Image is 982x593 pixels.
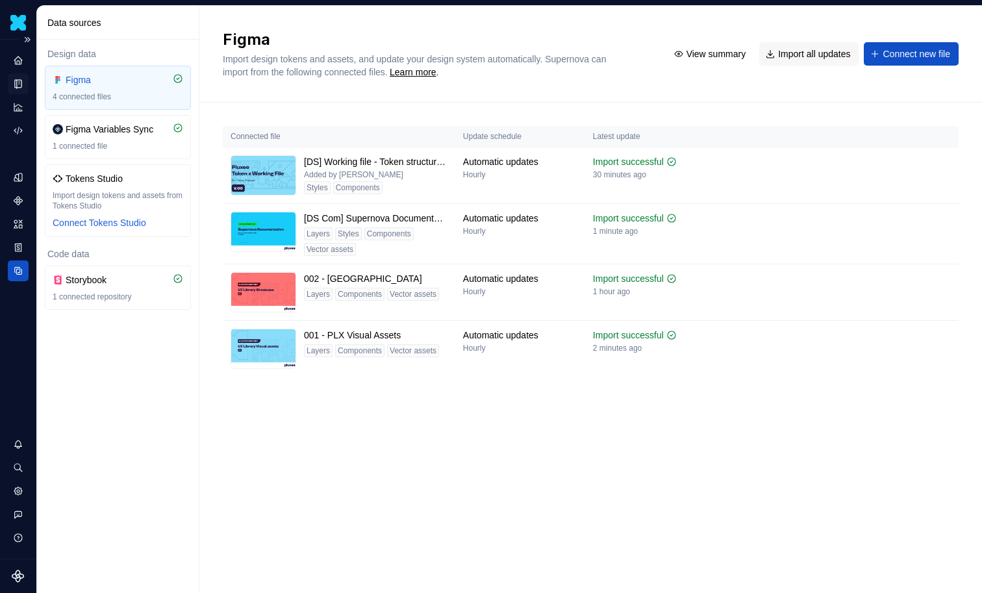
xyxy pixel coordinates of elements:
[304,329,401,342] div: 001 - PLX Visual Assets
[45,66,191,110] a: Figma4 connected files
[8,73,29,94] a: Documentation
[53,216,146,229] button: Connect Tokens Studio
[668,42,755,66] button: View summary
[12,570,25,583] svg: Supernova Logo
[593,170,646,180] div: 30 minutes ago
[223,126,455,147] th: Connected file
[8,504,29,525] button: Contact support
[45,266,191,310] a: Storybook1 connected repository
[463,170,486,180] div: Hourly
[304,243,356,256] div: Vector assets
[45,47,191,60] div: Design data
[8,214,29,234] a: Assets
[45,247,191,260] div: Code data
[18,31,36,49] button: Expand sidebar
[66,172,128,185] div: Tokens Studio
[388,68,438,77] span: .
[463,343,486,353] div: Hourly
[53,292,183,302] div: 1 connected repository
[463,226,486,236] div: Hourly
[66,273,128,286] div: Storybook
[463,212,538,225] div: Automatic updates
[686,47,746,60] span: View summary
[223,54,609,77] span: Import design tokens and assets, and update your design system automatically. Supernova can impor...
[8,237,29,258] a: Storybook stories
[387,288,439,301] div: Vector assets
[304,181,331,194] div: Styles
[304,170,403,180] div: Added by [PERSON_NAME]
[593,226,638,236] div: 1 minute ago
[455,126,585,147] th: Update schedule
[593,286,630,297] div: 1 hour ago
[66,73,128,86] div: Figma
[335,227,362,240] div: Styles
[463,329,538,342] div: Automatic updates
[8,97,29,118] a: Analytics
[304,212,447,225] div: [DS Com] Supernova Documentation [2025 Pluxee]
[759,42,859,66] button: Import all updates
[10,15,26,31] img: 8442b5b3-d95e-456d-8131-d61e917d6403.png
[304,227,333,240] div: Layers
[8,50,29,71] a: Home
[335,344,384,357] div: Components
[883,47,950,60] span: Connect new file
[304,272,422,285] div: 002 - [GEOGRAPHIC_DATA]
[864,42,959,66] button: Connect new file
[8,120,29,141] a: Code automation
[53,92,183,102] div: 4 connected files
[45,164,191,237] a: Tokens StudioImport design tokens and assets from Tokens StudioConnect Tokens Studio
[8,190,29,211] a: Components
[8,457,29,478] button: Search ⌘K
[585,126,720,147] th: Latest update
[8,481,29,501] a: Settings
[778,47,850,60] span: Import all updates
[387,344,439,357] div: Vector assets
[47,16,194,29] div: Data sources
[335,288,384,301] div: Components
[223,29,652,50] h2: Figma
[593,272,664,285] div: Import successful
[333,181,383,194] div: Components
[304,344,333,357] div: Layers
[53,141,183,151] div: 1 connected file
[593,212,664,225] div: Import successful
[463,272,538,285] div: Automatic updates
[304,288,333,301] div: Layers
[8,260,29,281] a: Data sources
[463,286,486,297] div: Hourly
[53,190,183,211] div: Import design tokens and assets from Tokens Studio
[463,155,538,168] div: Automatic updates
[390,66,436,79] a: Learn more
[45,115,191,159] a: Figma Variables Sync1 connected file
[8,434,29,455] button: Notifications
[304,155,447,168] div: [DS] Working file - Token structure (v0)
[364,227,414,240] div: Components
[593,343,642,353] div: 2 minutes ago
[593,155,664,168] div: Import successful
[8,167,29,188] a: Design tokens
[593,329,664,342] div: Import successful
[66,123,153,136] div: Figma Variables Sync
